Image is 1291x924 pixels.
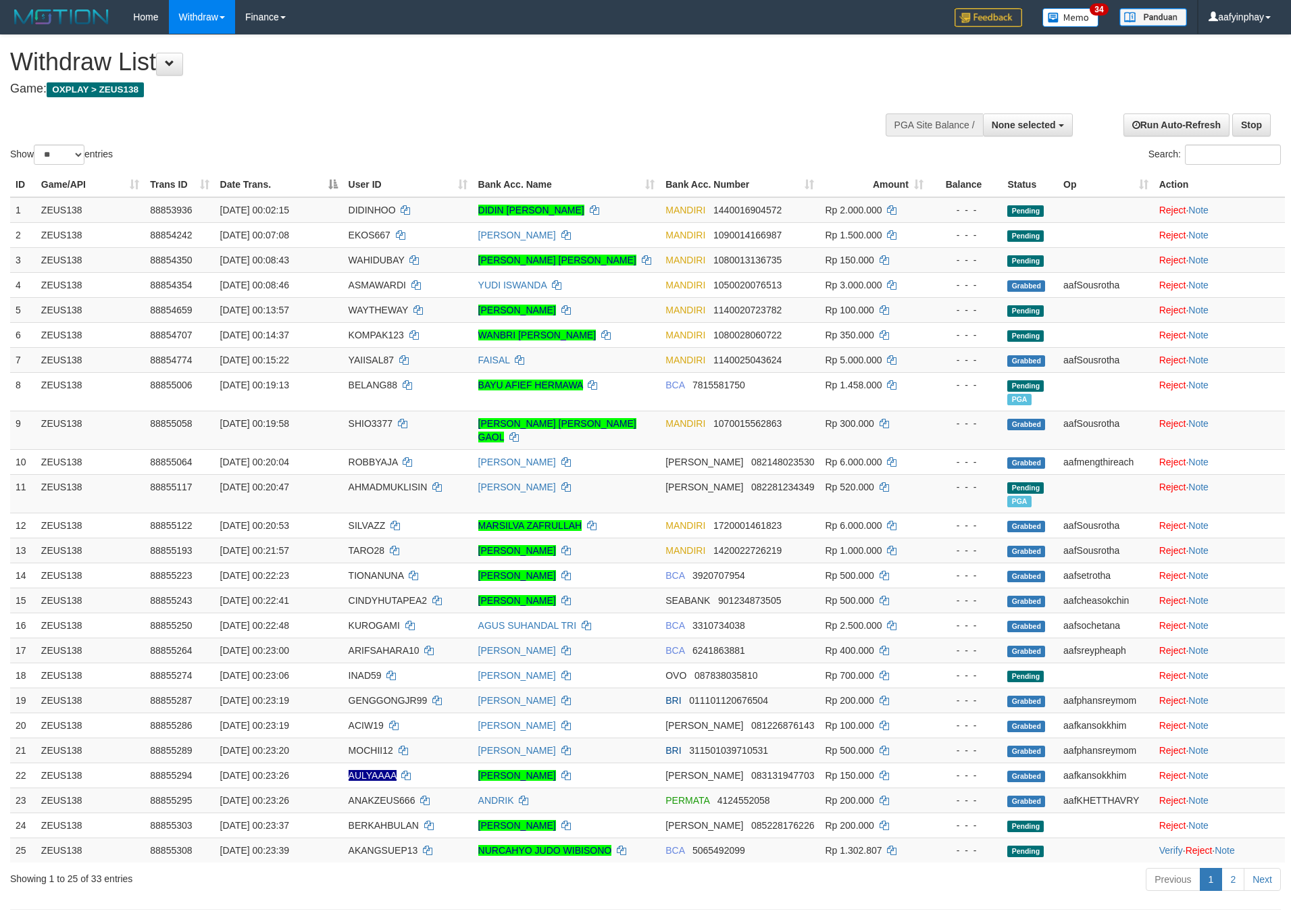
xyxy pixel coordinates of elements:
[220,595,289,606] span: [DATE] 00:22:41
[1159,545,1186,556] a: Reject
[1188,205,1209,215] a: Note
[692,620,745,631] span: Copy 3310734038 to clipboard
[1215,845,1235,856] a: Note
[478,670,556,681] a: [PERSON_NAME]
[1159,570,1186,581] a: Reject
[349,457,398,467] span: ROBBYAJA
[1159,380,1186,390] a: Reject
[1188,595,1209,606] a: Note
[36,411,145,449] td: ZEUS138
[1188,620,1209,631] a: Note
[1188,482,1209,492] a: Note
[1007,596,1045,607] span: Grabbed
[825,595,874,606] span: Rp 500.000
[665,570,684,581] span: BCA
[1007,419,1045,430] span: Grabbed
[150,545,192,556] span: 88855193
[665,355,705,365] span: MANDIRI
[220,305,289,315] span: [DATE] 00:13:57
[150,457,192,467] span: 88855064
[478,745,556,756] a: [PERSON_NAME]
[1159,845,1183,856] a: Verify
[36,197,145,223] td: ZEUS138
[825,305,874,315] span: Rp 100.000
[150,620,192,631] span: 88855250
[215,172,343,197] th: Date Trans.: activate to sort column descending
[10,474,36,513] td: 11
[478,620,576,631] a: AGUS SUHANDAL TRI
[1188,380,1209,390] a: Note
[10,172,36,197] th: ID
[220,205,289,215] span: [DATE] 00:02:15
[36,513,145,538] td: ZEUS138
[713,255,782,265] span: Copy 1080013136735 to clipboard
[10,145,113,165] label: Show entries
[929,172,1003,197] th: Balance
[1159,482,1186,492] a: Reject
[665,305,705,315] span: MANDIRI
[934,378,997,392] div: - - -
[1159,820,1186,831] a: Reject
[1154,474,1285,513] td: ·
[10,197,36,223] td: 1
[665,482,743,492] span: [PERSON_NAME]
[1188,770,1209,781] a: Note
[478,280,547,290] a: YUDI ISWANDA
[10,82,847,96] h4: Game:
[1058,538,1154,563] td: aafSousrotha
[1154,222,1285,247] td: ·
[825,380,882,390] span: Rp 1.458.000
[36,588,145,613] td: ZEUS138
[349,520,386,531] span: SILVAZZ
[665,520,705,531] span: MANDIRI
[1154,172,1285,197] th: Action
[1200,868,1223,891] a: 1
[665,545,705,556] span: MANDIRI
[665,330,705,340] span: MANDIRI
[1154,372,1285,411] td: ·
[713,305,782,315] span: Copy 1140020723782 to clipboard
[825,545,882,556] span: Rp 1.000.000
[1154,347,1285,372] td: ·
[1154,322,1285,347] td: ·
[478,720,556,731] a: [PERSON_NAME]
[349,330,404,340] span: KOMPAK123
[36,297,145,322] td: ZEUS138
[150,305,192,315] span: 88854659
[473,172,661,197] th: Bank Acc. Name: activate to sort column ascending
[1154,513,1285,538] td: ·
[220,380,289,390] span: [DATE] 00:19:13
[1123,113,1230,136] a: Run Auto-Refresh
[934,480,997,494] div: - - -
[1154,638,1285,663] td: ·
[220,620,289,631] span: [DATE] 00:22:48
[150,482,192,492] span: 88855117
[1188,570,1209,581] a: Note
[1154,588,1285,613] td: ·
[825,355,882,365] span: Rp 5.000.000
[220,570,289,581] span: [DATE] 00:22:23
[1007,330,1044,342] span: Pending
[36,322,145,347] td: ZEUS138
[478,305,556,315] a: [PERSON_NAME]
[665,457,743,467] span: [PERSON_NAME]
[1159,695,1186,706] a: Reject
[10,411,36,449] td: 9
[478,645,556,656] a: [PERSON_NAME]
[10,7,113,27] img: MOTION_logo.png
[150,355,192,365] span: 88854774
[36,474,145,513] td: ZEUS138
[1002,172,1058,197] th: Status
[10,563,36,588] td: 14
[10,222,36,247] td: 2
[1007,521,1045,532] span: Grabbed
[10,347,36,372] td: 7
[150,380,192,390] span: 88855006
[36,272,145,297] td: ZEUS138
[349,305,408,315] span: WAYTHEWAY
[220,230,289,240] span: [DATE] 00:07:08
[665,620,684,631] span: BCA
[1244,868,1281,891] a: Next
[1159,720,1186,731] a: Reject
[349,280,406,290] span: ASMAWARDI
